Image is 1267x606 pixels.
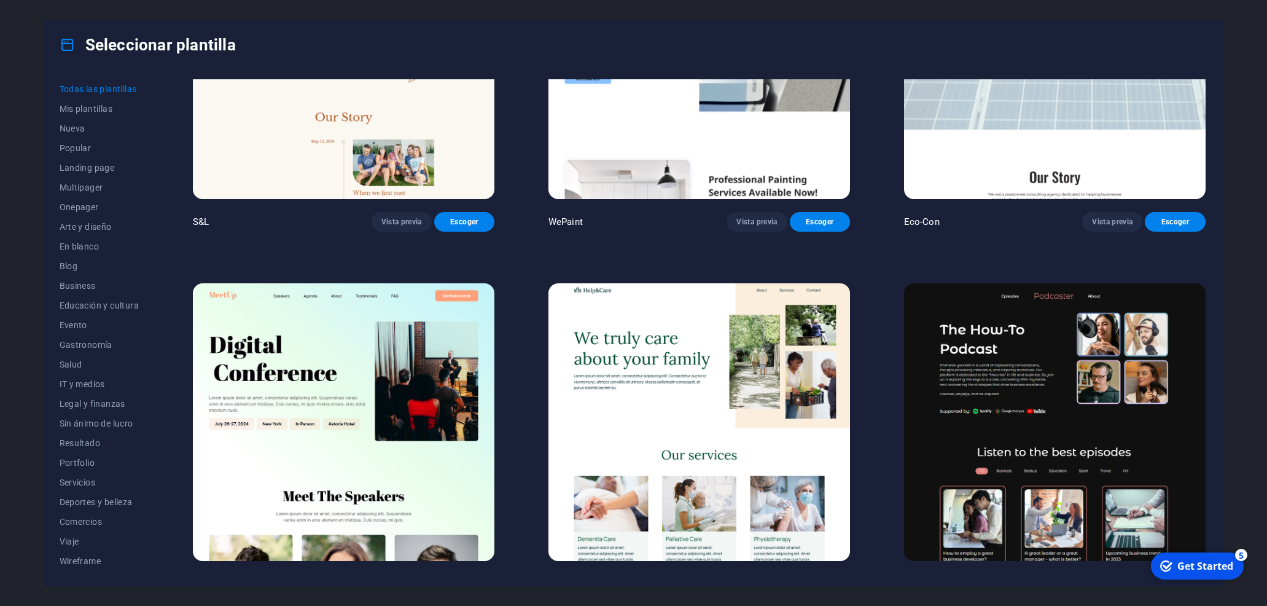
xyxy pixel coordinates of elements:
button: Business [60,276,139,296]
button: Todas las plantillas [60,79,139,99]
button: En blanco [60,237,139,256]
span: Todas las plantillas [60,84,139,94]
img: MeetUp [193,283,494,561]
span: Onepager [60,202,139,212]
button: Landing page [60,158,139,178]
span: Escoger [1155,217,1195,227]
button: Vista previa [727,212,787,232]
button: Multipager [60,178,139,197]
button: Legal y finanzas [60,394,139,414]
span: IT y medios [60,379,139,389]
img: Help & Care [548,283,850,561]
button: Evento [60,315,139,335]
button: Educación y cultura [60,296,139,315]
span: Landing page [60,163,139,173]
span: Vista previa [381,217,422,227]
span: Nueva [60,124,139,133]
span: Servicios [60,478,139,487]
p: WePaint [548,216,583,228]
button: Vista previa [372,212,432,232]
span: Escoger [800,217,840,227]
button: Sin ánimo de lucro [60,414,139,433]
p: S&L [193,216,209,228]
button: Popular [60,138,139,158]
div: Get Started [33,12,89,25]
span: Deportes y belleza [60,497,139,507]
span: Mis plantillas [60,104,139,114]
button: Resultado [60,433,139,453]
button: Gastronomía [60,335,139,355]
span: Gastronomía [60,340,139,350]
span: Resultado [60,438,139,448]
span: Vista previa [736,217,777,227]
span: Sin ánimo de lucro [60,419,139,428]
span: Business [60,281,139,291]
button: Onepager [60,197,139,217]
button: Arte y diseño [60,217,139,237]
span: Vista previa [1092,217,1133,227]
button: Viaje [60,532,139,551]
button: Wireframe [60,551,139,571]
button: Vista previa [1082,212,1142,232]
p: Eco-Con [904,216,940,228]
button: Blog [60,256,139,276]
span: Arte y diseño [60,222,139,232]
span: Legal y finanzas [60,399,139,409]
button: Nueva [60,119,139,138]
button: Escoger [790,212,850,232]
button: IT y medios [60,374,139,394]
button: Portfolio [60,453,139,473]
span: Escoger [444,217,485,227]
span: Portfolio [60,458,139,468]
span: En blanco [60,242,139,251]
span: Popular [60,143,139,153]
span: Salud [60,360,139,369]
h4: Seleccionar plantilla [60,35,236,55]
button: Deportes y belleza [60,492,139,512]
span: Blog [60,261,139,271]
button: Salud [60,355,139,374]
button: Escoger [434,212,494,232]
button: Mis plantillas [60,99,139,119]
button: Servicios [60,473,139,492]
div: Get Started 5 items remaining, 0% complete [7,5,99,32]
span: Educación y cultura [60,301,139,310]
span: Wireframe [60,556,139,566]
button: Escoger [1145,212,1205,232]
div: 5 [91,1,103,14]
span: Comercios [60,517,139,527]
span: Viaje [60,537,139,546]
button: Comercios [60,512,139,532]
span: Evento [60,320,139,330]
span: Multipager [60,183,139,192]
img: Podcaster [904,283,1206,561]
